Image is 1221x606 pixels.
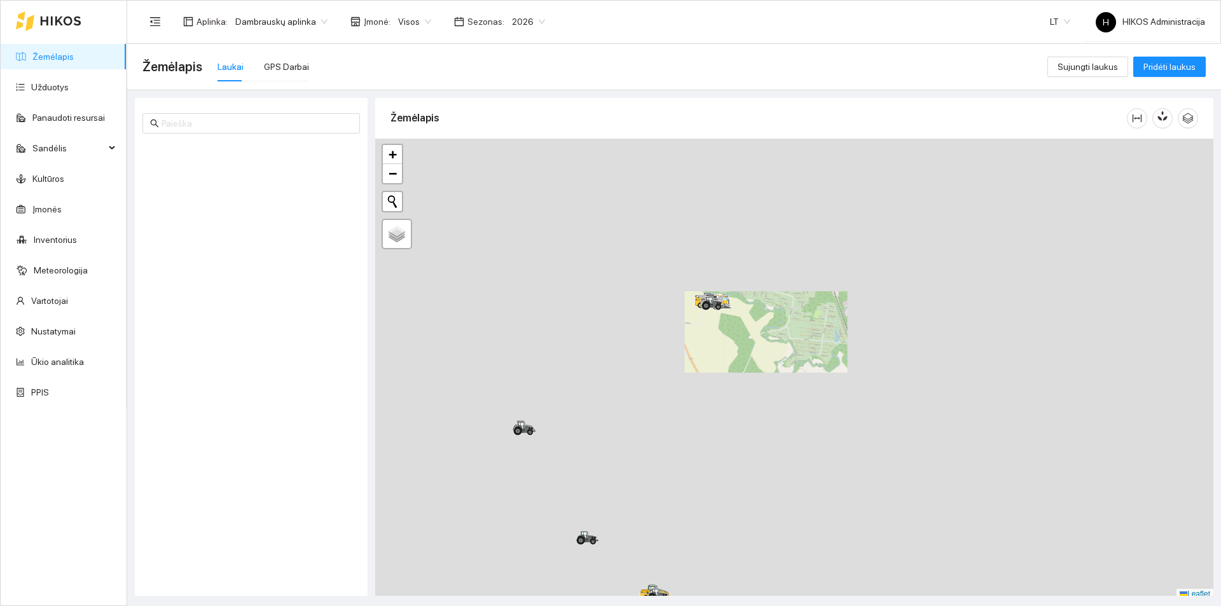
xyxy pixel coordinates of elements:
a: Žemėlapis [32,52,74,62]
span: calendar [454,17,464,27]
a: Meteorologija [34,265,88,275]
span: Sezonas : [467,15,504,29]
a: Inventorius [34,235,77,245]
a: PPIS [31,387,49,397]
button: Initiate a new search [383,192,402,211]
a: Kultūros [32,174,64,184]
a: Užduotys [31,82,69,92]
span: Sandėlis [32,135,105,161]
span: HIKOS Administracija [1096,17,1205,27]
div: Žemėlapis [390,100,1127,136]
a: Ūkio analitika [31,357,84,367]
span: Sujungti laukus [1058,60,1118,74]
button: menu-fold [142,9,168,34]
span: layout [183,17,193,27]
span: search [150,119,159,128]
button: Pridėti laukus [1133,57,1206,77]
span: + [389,146,397,162]
span: Visos [398,12,431,31]
a: Nustatymai [31,326,76,336]
a: Leaflet [1180,589,1210,598]
div: GPS Darbai [264,60,309,74]
span: LT [1050,12,1070,31]
a: Sujungti laukus [1047,62,1128,72]
span: Pridėti laukus [1143,60,1196,74]
a: Zoom in [383,145,402,164]
a: Layers [383,220,411,248]
button: Sujungti laukus [1047,57,1128,77]
a: Vartotojai [31,296,68,306]
span: column-width [1128,113,1147,123]
span: Aplinka : [197,15,228,29]
a: Panaudoti resursai [32,113,105,123]
span: shop [350,17,361,27]
div: Laukai [217,60,244,74]
span: 2026 [512,12,545,31]
span: Žemėlapis [142,57,202,77]
span: − [389,165,397,181]
span: Įmonė : [364,15,390,29]
span: H [1103,12,1109,32]
a: Įmonės [32,204,62,214]
input: Paieška [162,116,352,130]
a: Zoom out [383,164,402,183]
span: menu-fold [149,16,161,27]
a: Pridėti laukus [1133,62,1206,72]
button: column-width [1127,108,1147,128]
span: Dambrauskų aplinka [235,12,328,31]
